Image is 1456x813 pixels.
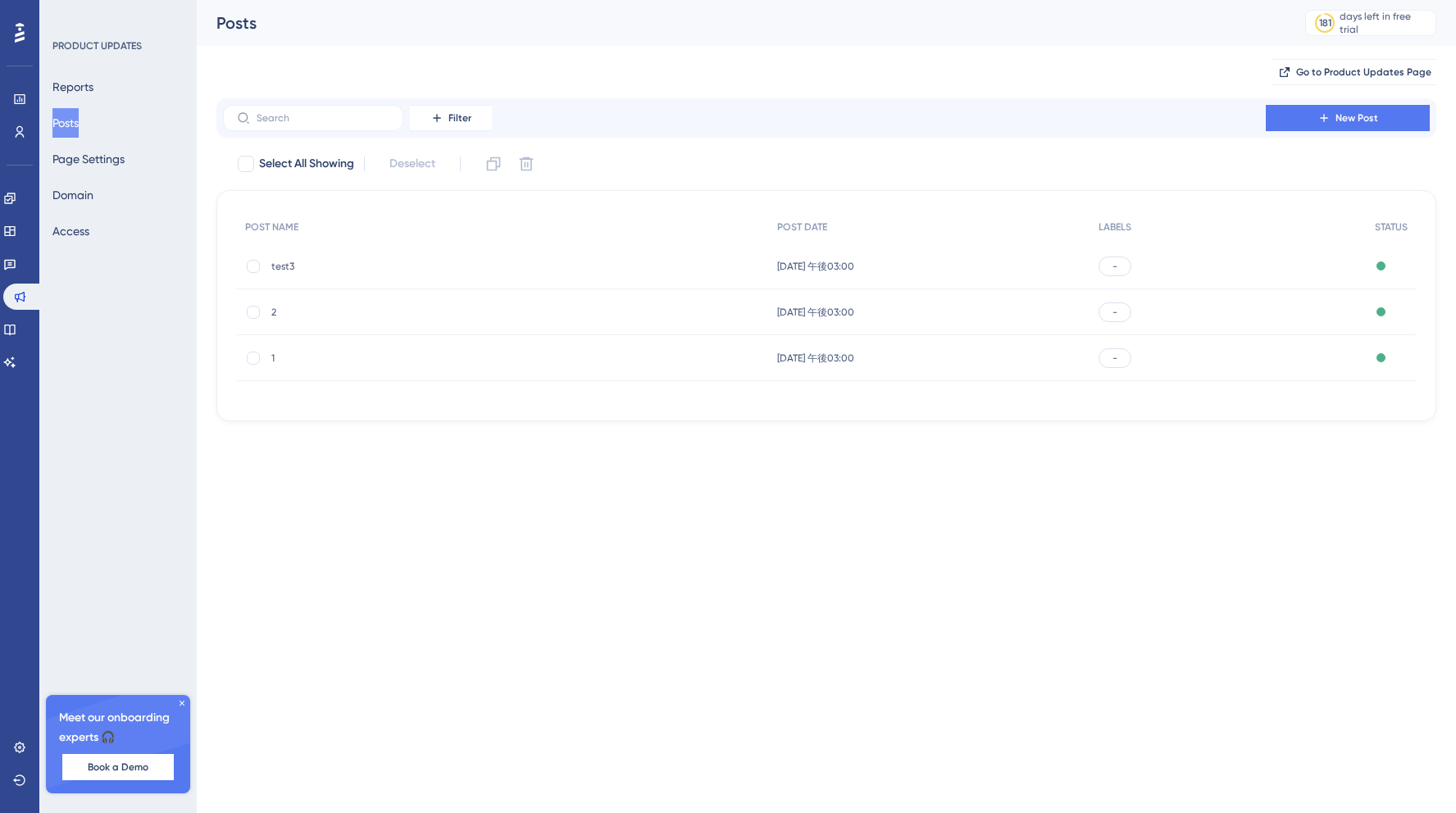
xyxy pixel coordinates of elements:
button: Filter [410,105,492,131]
span: Deselect [389,154,435,174]
span: - [1112,306,1117,319]
input: Search [257,112,389,124]
span: - [1112,260,1117,273]
span: STATUS [1375,220,1408,234]
span: Book a Demo [88,761,148,774]
button: Book a Demo [62,754,174,780]
span: POST DATE [777,220,827,234]
button: Go to Product Updates Page [1272,59,1436,85]
span: [DATE] 午後03:00 [777,260,854,273]
button: New Post [1266,105,1430,131]
span: Go to Product Updates Page [1296,66,1431,79]
span: Select All Showing [259,154,354,174]
span: test3 [271,260,534,273]
span: POST NAME [245,220,298,234]
button: Posts [52,108,79,138]
span: - [1112,352,1117,365]
span: Meet our onboarding experts 🎧 [59,708,177,747]
span: [DATE] 午後03:00 [777,306,854,319]
div: days left in free trial [1340,10,1431,36]
button: Deselect [375,149,450,179]
div: 181 [1319,16,1331,30]
button: Page Settings [52,144,125,174]
button: Reports [52,72,93,102]
span: 1 [271,352,534,365]
span: 2 [271,306,534,319]
button: Access [52,216,89,246]
button: Domain [52,180,93,210]
span: New Post [1335,111,1378,125]
div: Posts [216,11,1264,34]
span: [DATE] 午後03:00 [777,352,854,365]
span: LABELS [1099,220,1131,234]
span: Filter [448,111,471,125]
div: PRODUCT UPDATES [52,39,142,52]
